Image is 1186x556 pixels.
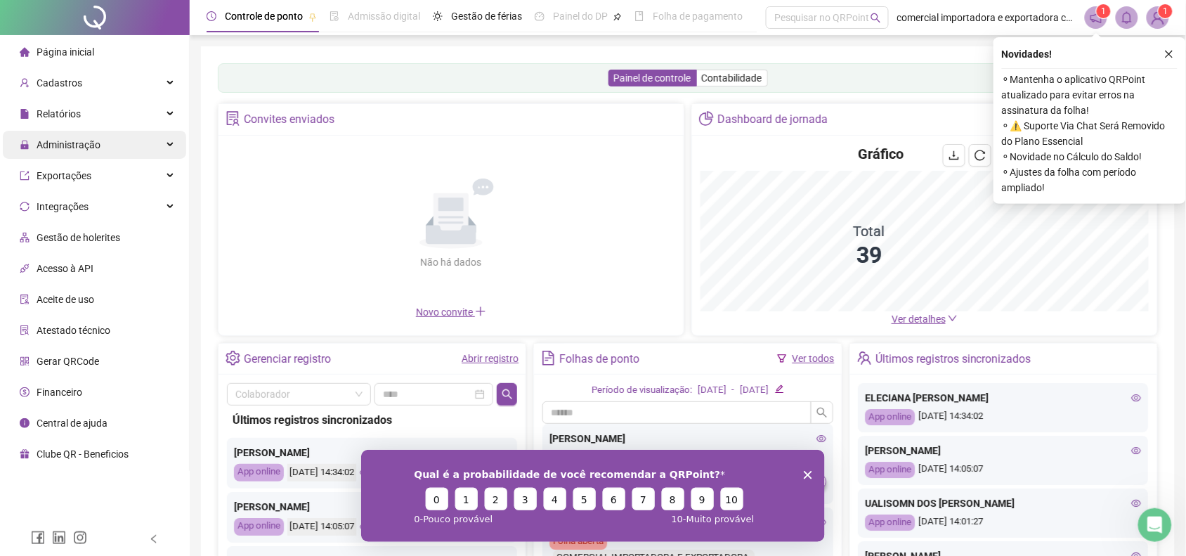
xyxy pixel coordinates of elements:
[475,306,486,317] span: plus
[234,464,284,481] div: App online
[244,347,331,371] div: Gerenciar registro
[702,72,762,84] span: Contabilidade
[244,108,334,131] div: Convites enviados
[699,111,714,126] span: pie-chart
[866,409,1142,425] div: [DATE] 14:34:02
[234,499,510,515] div: [PERSON_NAME]
[698,383,726,398] div: [DATE]
[20,140,30,150] span: lock
[614,72,691,84] span: Painel de controle
[233,411,511,429] div: Últimos registros sincronizados
[234,518,284,536] div: App online
[866,443,1142,458] div: [PERSON_NAME]
[360,468,369,477] span: eye
[226,351,240,366] span: setting
[1097,4,1111,18] sup: 1
[360,522,369,531] span: eye
[866,390,1142,406] div: ELECIANA [PERSON_NAME]
[37,170,91,181] span: Exportações
[37,387,82,398] span: Financeiro
[775,384,784,394] span: edit
[859,144,904,164] h4: Gráfico
[37,294,94,305] span: Aceite de uso
[1002,118,1178,149] span: ⚬ ⚠️ Suporte Via Chat Será Removido do Plano Essencial
[975,150,986,161] span: reload
[226,111,240,126] span: solution
[1090,11,1102,24] span: notification
[37,46,94,58] span: Página inicial
[225,11,303,22] span: Controle de ponto
[330,11,339,21] span: file-done
[20,202,30,212] span: sync
[462,353,519,364] a: Abrir registro
[20,387,30,397] span: dollar
[502,389,513,400] span: search
[20,233,30,243] span: apartment
[560,347,640,371] div: Folhas de ponto
[1121,11,1133,24] span: bell
[1002,164,1178,195] span: ⚬ Ajustes da folha com período ampliado!
[37,325,110,336] span: Atestado técnico
[287,518,356,536] div: [DATE] 14:05:07
[20,356,30,366] span: qrcode
[871,13,881,23] span: search
[541,351,556,366] span: file-text
[948,313,958,323] span: down
[1147,7,1168,28] img: 91461
[52,531,66,545] span: linkedin
[1132,446,1142,455] span: eye
[892,313,946,325] span: Ver detalhes
[416,306,486,318] span: Novo convite
[866,496,1142,511] div: UALISOMN DOS [PERSON_NAME]
[816,434,826,444] span: eye
[20,109,30,119] span: file
[20,325,30,335] span: solution
[73,531,87,545] span: instagram
[857,351,872,366] span: team
[634,11,644,21] span: book
[1159,4,1173,18] sup: Atualize o seu contato no menu Meus Dados
[31,531,45,545] span: facebook
[1164,49,1174,59] span: close
[20,78,30,88] span: user-add
[149,534,159,544] span: left
[37,201,89,212] span: Integrações
[20,47,30,57] span: home
[348,11,420,22] span: Admissão digital
[732,383,735,398] div: -
[866,462,1142,478] div: [DATE] 14:05:07
[20,295,30,304] span: audit
[897,10,1076,25] span: comercial importadora e exportadora cone LTDA
[207,11,216,21] span: clock-circle
[1102,6,1107,16] span: 1
[653,11,743,22] span: Folha de pagamento
[1002,72,1178,118] span: ⚬ Mantenha o aplicativo QRPoint atualizado para evitar erros na assinatura da folha!
[1002,149,1178,164] span: ⚬ Novidade no Cálculo do Saldo!
[20,418,30,428] span: info-circle
[37,232,120,243] span: Gestão de holerites
[866,515,1142,531] div: [DATE] 14:01:27
[287,464,356,481] div: [DATE] 14:34:02
[866,515,915,531] div: App online
[386,254,516,270] div: Não há dados
[949,150,960,161] span: download
[866,462,915,478] div: App online
[37,263,93,274] span: Acesso à API
[777,354,787,363] span: filter
[361,450,825,542] iframe: Pesquisa da QRPoint
[37,77,82,89] span: Cadastros
[37,139,100,150] span: Administração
